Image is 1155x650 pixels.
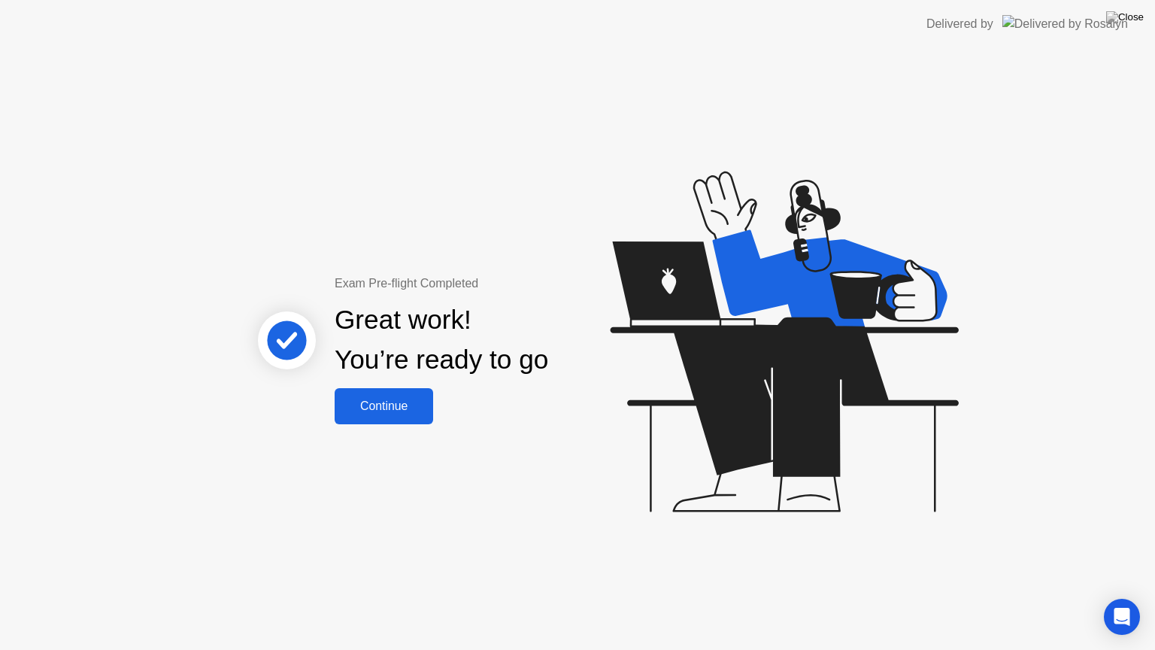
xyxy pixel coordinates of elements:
[926,15,993,33] div: Delivered by
[1104,599,1140,635] div: Open Intercom Messenger
[1106,11,1144,23] img: Close
[335,275,645,293] div: Exam Pre-flight Completed
[1002,15,1128,32] img: Delivered by Rosalyn
[335,300,548,380] div: Great work! You’re ready to go
[335,388,433,424] button: Continue
[339,399,429,413] div: Continue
